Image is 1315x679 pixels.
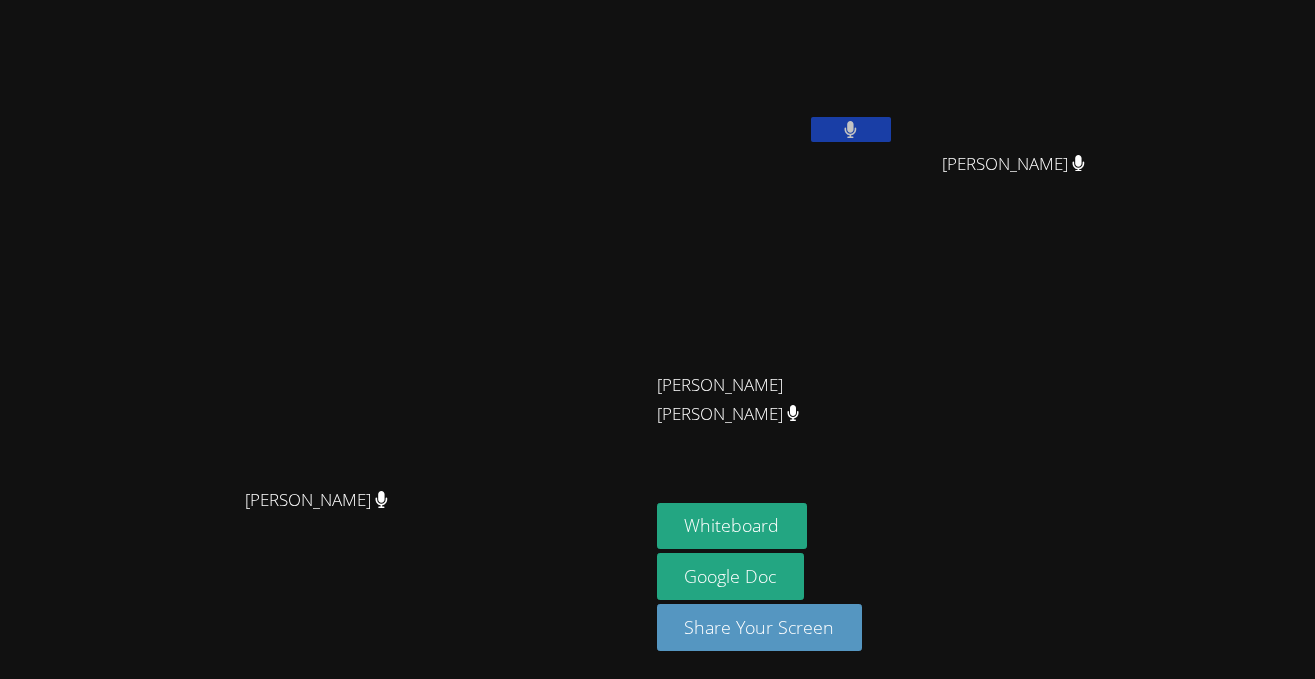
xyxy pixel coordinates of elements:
[657,553,805,600] a: Google Doc
[657,604,863,651] button: Share Your Screen
[657,371,879,429] span: [PERSON_NAME] [PERSON_NAME]
[245,486,388,514] span: [PERSON_NAME]
[657,503,808,549] button: Whiteboard
[942,150,1085,178] span: [PERSON_NAME]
